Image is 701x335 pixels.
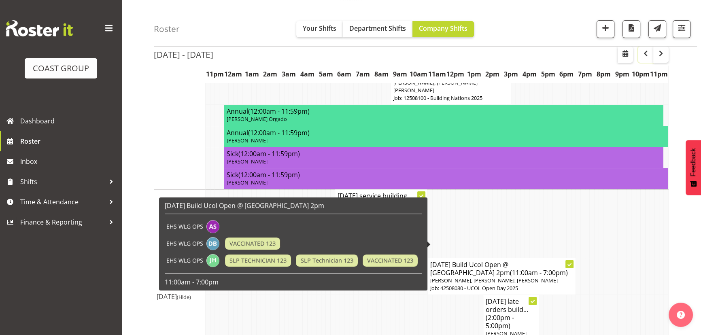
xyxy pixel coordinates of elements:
[238,149,300,158] span: (12:00am - 11:59pm)
[20,135,117,147] span: Roster
[690,148,697,176] span: Feedback
[650,65,669,83] th: 11pm
[613,65,631,83] th: 9pm
[430,277,558,284] span: [PERSON_NAME], [PERSON_NAME], [PERSON_NAME]
[419,24,467,33] span: Company Shifts
[20,155,117,167] span: Inbox
[557,65,576,83] th: 6pm
[510,268,568,277] span: (11:00am - 7:00pm)
[677,311,685,319] img: help-xxl-2.png
[296,21,343,37] button: Your Shifts
[349,24,406,33] span: Department Shifts
[483,65,502,83] th: 2pm
[622,20,640,38] button: Download a PDF of the roster according to the set date range.
[177,293,191,301] span: (Hide)
[20,176,105,188] span: Shifts
[165,278,422,286] p: 11:00am - 7:00pm
[248,128,310,137] span: (12:00am - 11:59pm)
[227,107,661,115] h4: Annual
[20,196,105,208] span: Time & Attendance
[229,239,276,248] span: VACCINATED 123
[465,65,483,83] th: 1pm
[303,24,336,33] span: Your Shifts
[520,65,539,83] th: 4pm
[367,256,413,265] span: VACCINATED 123
[576,65,595,83] th: 7pm
[227,115,287,123] span: [PERSON_NAME] Orgado
[165,201,422,210] h6: [DATE] Build Ucol Open @ [GEOGRAPHIC_DATA] 2pm
[206,65,224,83] th: 11pm
[227,137,268,144] span: [PERSON_NAME]
[372,65,391,83] th: 8am
[206,237,219,250] img: darryl-burns1277.jpg
[20,115,117,127] span: Dashboard
[502,65,520,83] th: 3pm
[430,261,573,277] h4: [DATE] Build Ucol Open @ [GEOGRAPHIC_DATA] 2pm
[206,254,219,267] img: jackson-howsan1256.jpg
[154,24,180,34] h4: Roster
[154,49,213,60] h2: [DATE] - [DATE]
[486,297,536,330] h4: [DATE] late orders build...
[20,216,105,228] span: Finance & Reporting
[301,256,353,265] span: SLP Technician 123
[242,65,261,83] th: 1am
[393,71,479,94] span: [PERSON_NAME], [PERSON_NAME], [PERSON_NAME], [PERSON_NAME] [PERSON_NAME]
[428,65,446,83] th: 11am
[409,65,428,83] th: 10am
[430,284,573,292] p: Job: 42508080 - UCOL Open Day 2025
[597,20,614,38] button: Add a new shift
[393,94,508,102] p: Job: 12508100 - Building Nations 2025
[391,65,409,83] th: 9am
[673,20,690,38] button: Filter Shifts
[618,47,633,63] button: Select a specific date within the roster.
[248,107,310,116] span: (12:00am - 11:59pm)
[280,65,298,83] th: 3am
[594,65,613,83] th: 8pm
[338,192,425,224] h4: [DATE] service building nations @ [GEOGRAPHIC_DATA]
[33,62,89,74] div: COAST GROUP
[165,252,205,269] td: EHS WLG OPS
[343,21,412,37] button: Department Shifts
[446,65,465,83] th: 12pm
[298,65,317,83] th: 4am
[227,158,268,165] span: [PERSON_NAME]
[227,179,268,186] span: [PERSON_NAME]
[165,218,205,235] td: EHS WLG OPS
[686,140,701,195] button: Feedback - Show survey
[224,65,242,83] th: 12am
[486,313,514,330] span: (2:00pm - 5:00pm)
[335,65,354,83] th: 6am
[229,256,287,265] span: SLP TECHNICIAN 123
[165,235,205,252] td: EHS WLG OPS
[227,150,661,158] h4: Sick
[206,220,219,233] img: ashton-staats10020.jpg
[227,129,666,137] h4: Annual
[539,65,557,83] th: 5pm
[412,21,474,37] button: Company Shifts
[238,170,300,179] span: (12:00am - 11:59pm)
[261,65,280,83] th: 2am
[631,65,650,83] th: 10pm
[227,171,666,179] h4: Sick
[6,20,73,36] img: Rosterit website logo
[354,65,372,83] th: 7am
[648,20,666,38] button: Send a list of all shifts for the selected filtered period to all rostered employees.
[317,65,335,83] th: 5am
